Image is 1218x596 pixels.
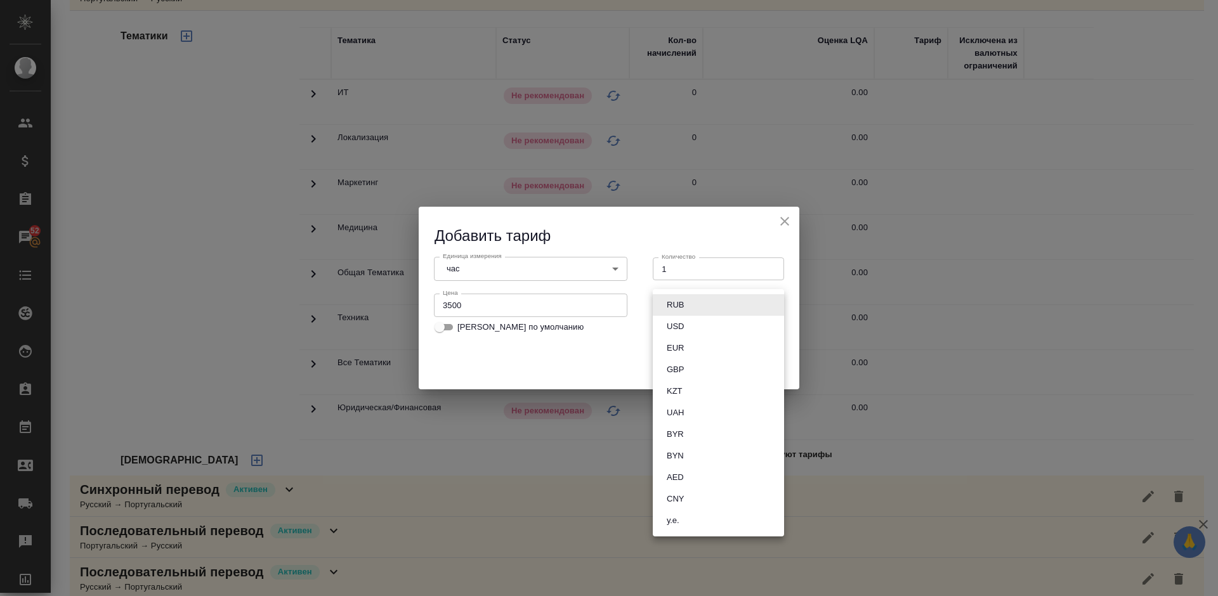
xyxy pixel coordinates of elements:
[663,363,688,377] button: GBP
[663,427,688,441] button: BYR
[663,449,688,463] button: BYN
[663,341,688,355] button: EUR
[663,384,686,398] button: KZT
[663,406,688,420] button: UAH
[663,298,688,312] button: RUB
[663,320,688,334] button: USD
[663,514,683,528] button: у.е.
[663,492,688,506] button: CNY
[663,470,688,484] button: AED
